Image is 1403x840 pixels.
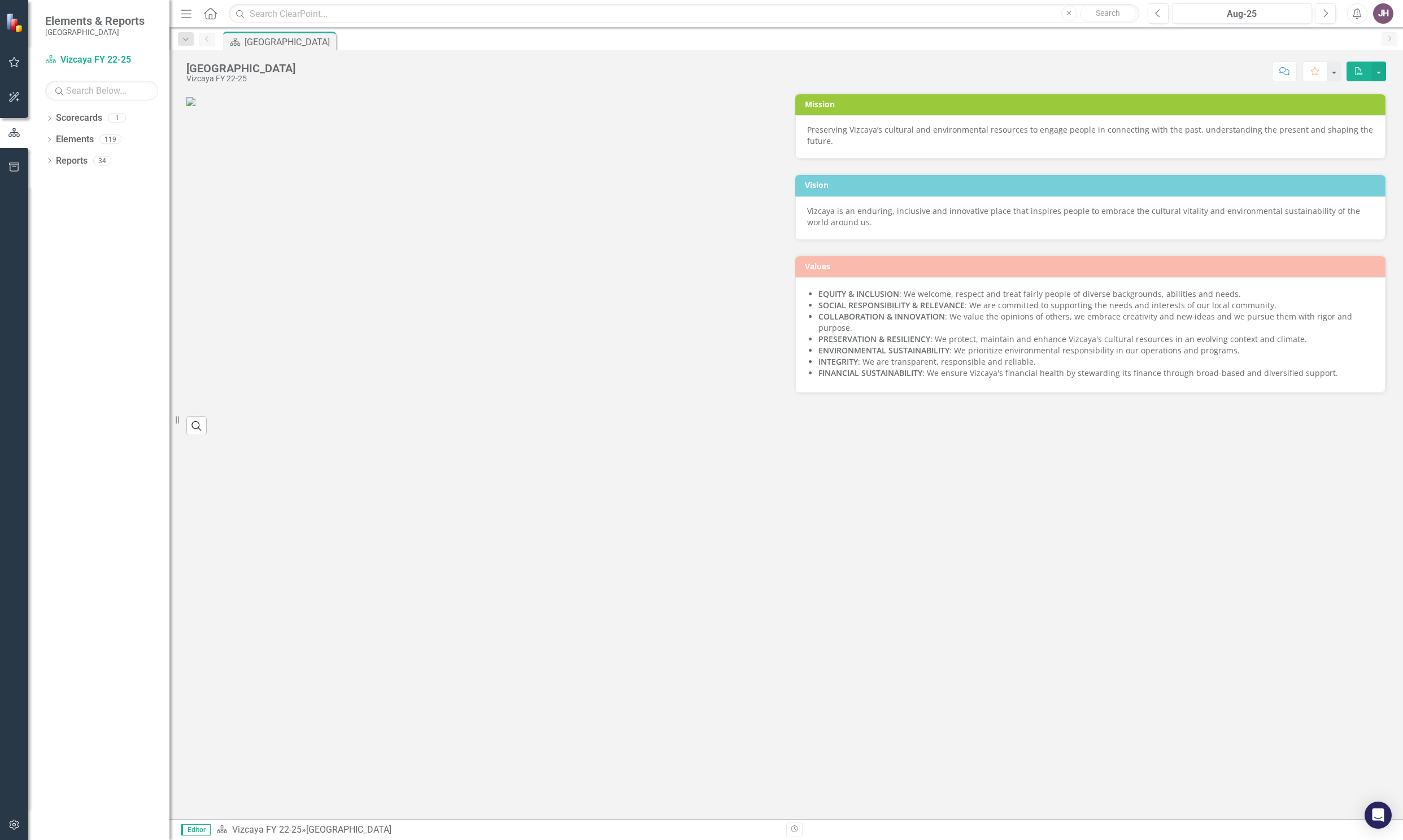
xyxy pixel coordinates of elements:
[818,334,930,344] strong: PRESERVATION & RESILIENCY
[245,35,333,49] div: [GEOGRAPHIC_DATA]
[1176,7,1308,21] div: Aug-25
[818,345,949,356] strong: ENVIRONMENTAL SUSTAINABILITY
[56,155,88,168] a: Reports
[818,311,945,322] strong: COLLABORATION & INNOVATION
[1080,6,1136,21] button: Search
[807,124,1374,147] div: Preserving Vizcaya’s cultural and environmental resources to engage people in connecting with the...
[45,28,145,37] small: [GEOGRAPHIC_DATA]
[186,97,195,106] img: VIZ_LOGO_2955_RGB.jpg
[805,100,1380,108] h3: Mission
[56,133,94,146] a: Elements
[818,300,965,310] strong: SOCIAL RESPONSIBILITY & RELEVANCE
[818,356,1374,368] li: : We are transparent, responsible and reliable.
[807,205,1374,228] div: Vizcaya is an enduring, inclusive and innovative place that inspires people to embrace the cultur...
[1096,8,1120,17] span: Search
[818,300,1374,311] li: : We are committed to supporting the needs and interests of our local community.
[6,13,25,33] img: ClearPoint Strategy
[181,824,211,835] span: Editor
[805,181,1380,189] h3: Vision
[186,62,295,75] div: [GEOGRAPHIC_DATA]
[45,14,145,28] span: Elements & Reports
[306,824,391,835] div: [GEOGRAPHIC_DATA]
[1373,3,1393,24] button: JH
[818,334,1374,345] li: : We protect, maintain and enhance Vizcaya's cultural resources in an evolving context and climate.
[818,311,1374,334] li: : We value the opinions of others, we embrace creativity and new ideas and we pursue them with ri...
[45,54,158,67] a: Vizcaya FY 22-25
[818,288,1374,300] li: : We welcome, respect and treat fairly people of diverse backgrounds, abilities and needs.
[216,824,778,837] div: »
[45,81,158,100] input: Search Below...
[232,824,302,835] a: Vizcaya FY 22-25
[818,368,922,378] strong: FINANCIAL SUSTAINABILITY
[186,75,295,83] div: Vizcaya FY 22-25
[805,262,1380,270] h3: Values
[229,4,1139,24] input: Search ClearPoint...
[1365,802,1392,829] div: Open Intercom Messenger
[818,368,1374,379] li: : We ensure Vizcaya's financial health by stewarding its finance through broad-based and diversif...
[108,113,126,123] div: 1
[99,135,121,145] div: 119
[56,112,102,125] a: Scorecards
[1172,3,1312,24] button: Aug-25
[93,156,111,165] div: 34
[818,288,899,299] strong: EQUITY & INCLUSION
[818,345,1374,356] li: : We prioritize environmental responsibility in our operations and programs.
[818,356,858,367] strong: INTEGRITY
